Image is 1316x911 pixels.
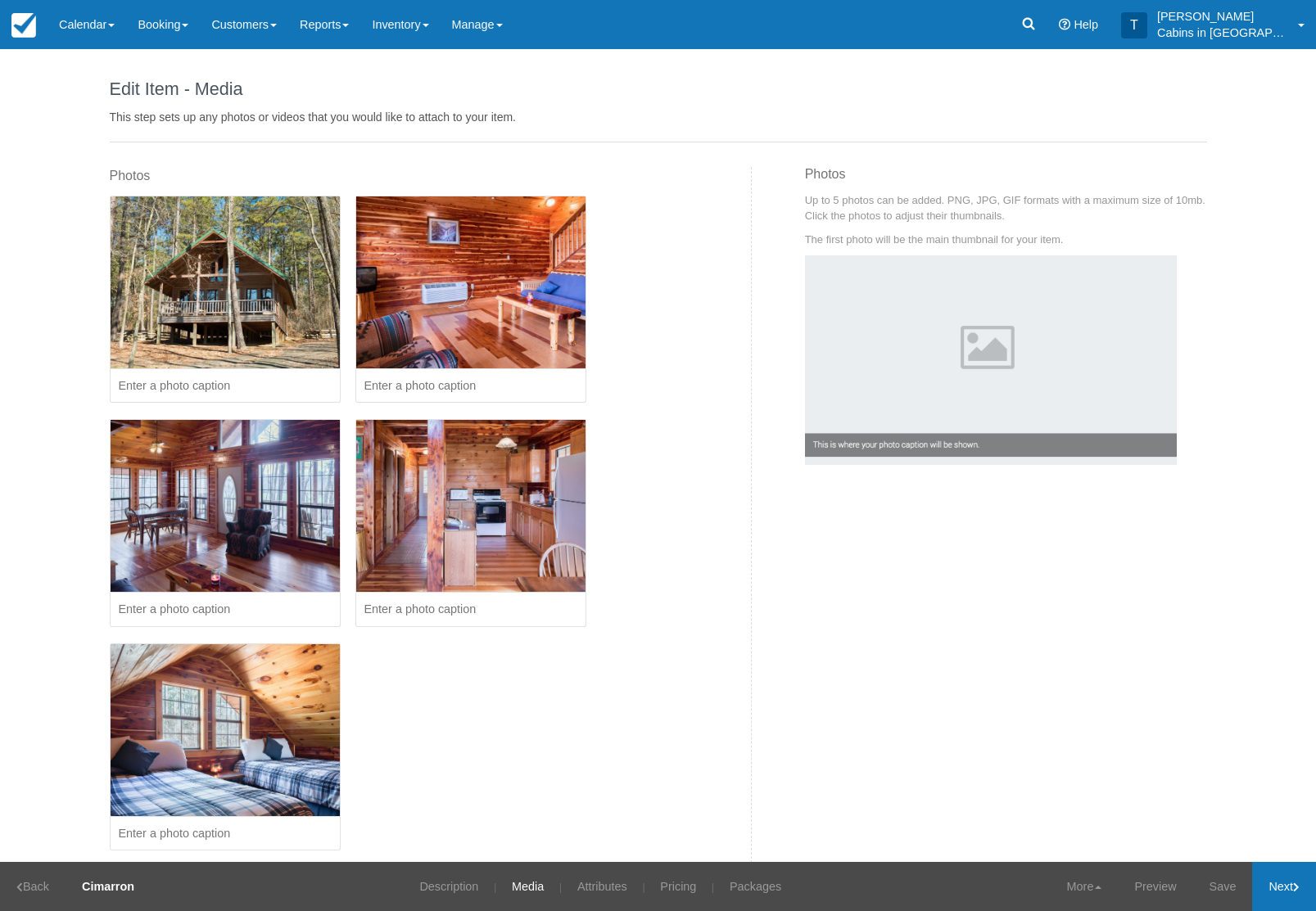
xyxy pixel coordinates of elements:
[1074,18,1098,31] span: Help
[565,862,640,911] a: Attributes
[1252,862,1316,911] a: Next
[111,420,340,592] img: L47-3
[717,862,794,911] a: Packages
[11,13,36,38] img: checkfront-main-nav-mini-logo.png
[1051,862,1119,911] a: More
[110,79,1207,99] h1: Edit Item - Media
[1118,862,1192,911] a: Preview
[407,862,491,911] a: Description
[805,255,1177,465] img: Example Photo Caption
[110,109,1207,125] p: This step sets up any photos or videos that you would like to attach to your item.
[111,644,340,816] img: L47-5
[1157,8,1288,25] p: [PERSON_NAME]
[1059,19,1070,30] i: Help
[110,817,341,851] input: Enter a photo caption
[805,232,1207,247] p: The first photo will be the main thumbnail for your item.
[356,196,586,368] img: L47-2
[82,880,134,893] strong: Cimarron
[110,167,151,186] label: Photos
[805,192,1207,223] p: Up to 5 photos can be added. PNG, JPG, GIF formats with a maximum size of 10mb. Click the photos ...
[356,420,586,592] img: L47-4
[111,196,340,368] img: L47-1
[1121,12,1147,38] div: T
[355,369,586,404] input: Enter a photo caption
[110,593,341,627] input: Enter a photo caption
[1157,25,1288,41] p: Cabins in [GEOGRAPHIC_DATA]
[110,369,341,404] input: Enter a photo caption
[355,593,586,627] input: Enter a photo caption
[805,167,1207,193] h3: Photos
[500,862,556,911] a: Media
[648,862,708,911] a: Pricing
[1193,862,1253,911] a: Save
